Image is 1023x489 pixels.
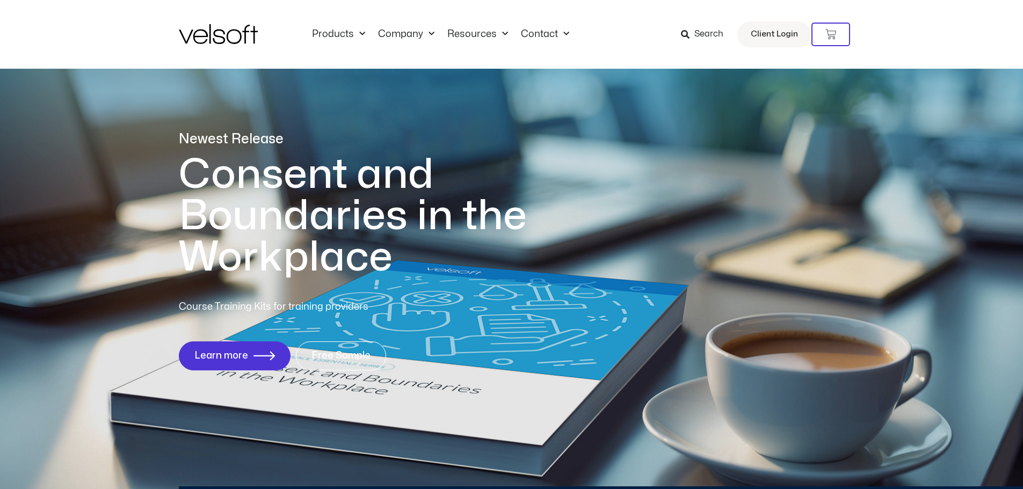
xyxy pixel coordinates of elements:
[681,25,731,43] a: Search
[737,21,811,47] a: Client Login
[179,300,446,315] p: Course Training Kits for training providers
[306,28,372,40] a: ProductsMenu Toggle
[179,341,291,370] a: Learn more
[179,130,571,149] p: Newest Release
[306,28,576,40] nav: Menu
[179,154,571,278] h1: Consent and Boundaries in the Workplace
[372,28,441,40] a: CompanyMenu Toggle
[296,341,386,370] a: Free Sample
[441,28,514,40] a: ResourcesMenu Toggle
[194,351,248,361] span: Learn more
[694,27,723,41] span: Search
[311,351,371,361] span: Free Sample
[751,27,798,41] span: Client Login
[514,28,576,40] a: ContactMenu Toggle
[179,24,258,44] img: Velsoft Training Materials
